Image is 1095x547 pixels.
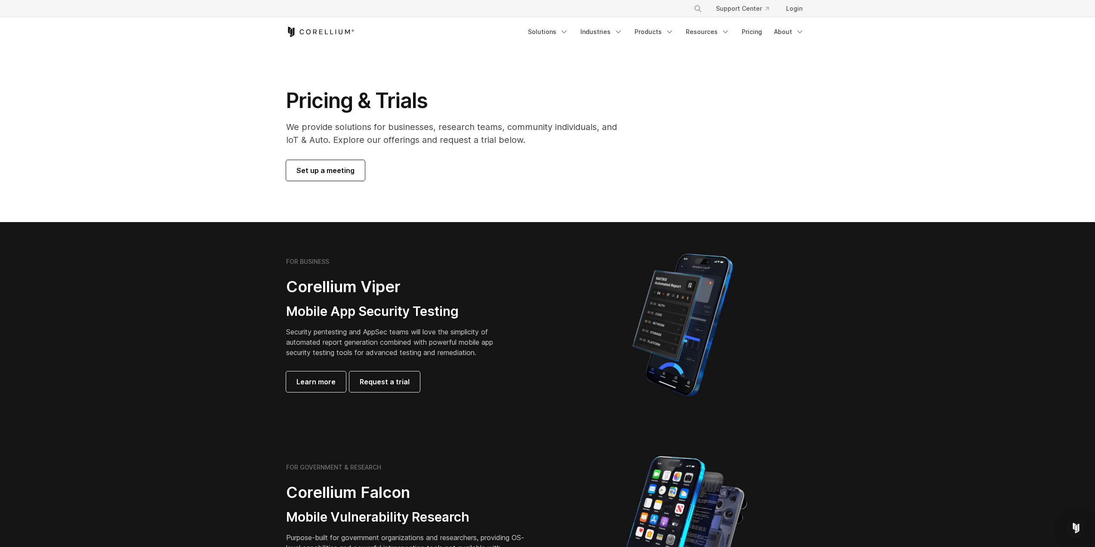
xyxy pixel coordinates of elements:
h6: FOR BUSINESS [286,258,329,266]
span: Request a trial [360,377,410,387]
p: Security pentesting and AppSec teams will love the simplicity of automated report generation comb... [286,327,506,358]
img: Corellium MATRIX automated report on iPhone showing app vulnerability test results across securit... [618,250,747,400]
a: Pricing [737,24,767,40]
h3: Mobile Vulnerability Research [286,509,527,525]
a: Solutions [523,24,574,40]
a: Corellium Home [286,27,355,37]
span: Set up a meeting [296,165,355,176]
a: Products [629,24,679,40]
h6: FOR GOVERNMENT & RESEARCH [286,464,381,471]
a: Request a trial [349,371,420,392]
a: Support Center [709,1,776,16]
a: Resources [681,24,735,40]
p: We provide solutions for businesses, research teams, community individuals, and IoT & Auto. Explo... [286,121,629,146]
a: Set up a meeting [286,160,365,181]
h1: Pricing & Trials [286,88,629,114]
div: Navigation Menu [683,1,809,16]
h3: Mobile App Security Testing [286,303,506,320]
div: Open Intercom Messenger [1066,518,1086,538]
a: About [769,24,809,40]
a: Industries [575,24,628,40]
a: Login [779,1,809,16]
a: Learn more [286,371,346,392]
span: Learn more [296,377,336,387]
h2: Corellium Falcon [286,483,527,502]
div: Navigation Menu [523,24,809,40]
h2: Corellium Viper [286,277,506,297]
button: Search [690,1,706,16]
